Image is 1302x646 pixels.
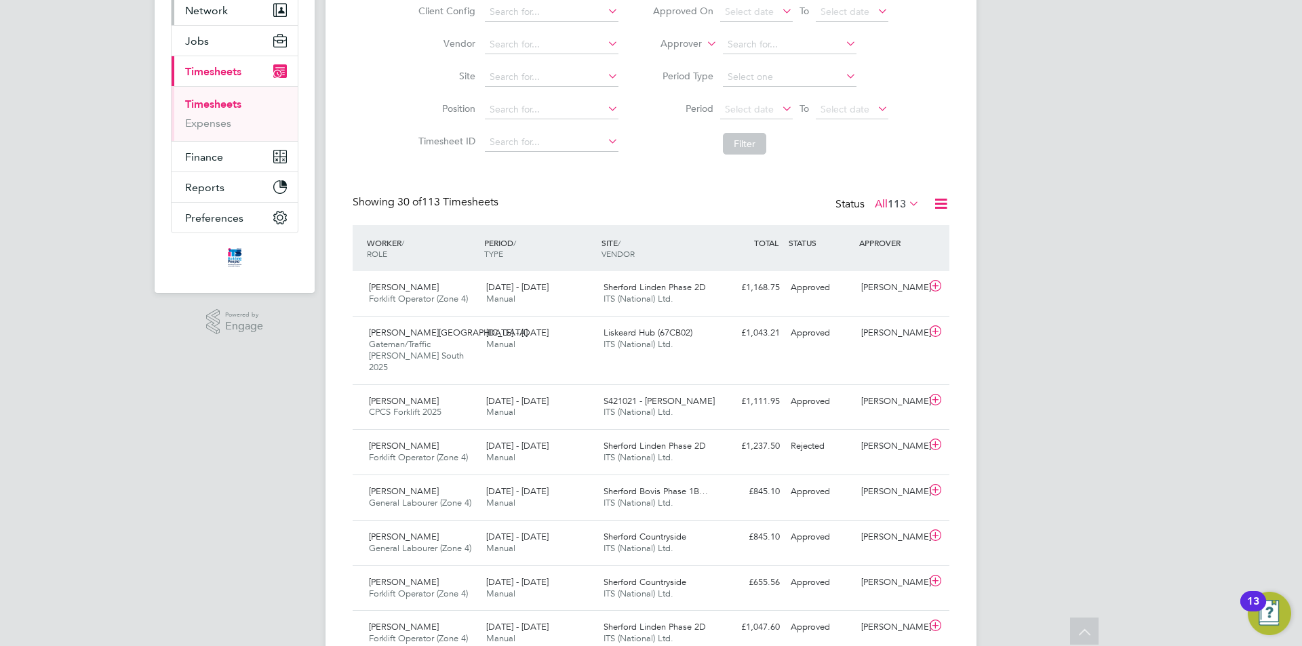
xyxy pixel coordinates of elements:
[486,338,515,350] span: Manual
[604,485,708,497] span: Sherford Bovis Phase 1B…
[856,571,926,594] div: [PERSON_NAME]
[604,293,673,304] span: ITS (National) Ltd.
[652,102,713,115] label: Period
[604,588,673,599] span: ITS (National) Ltd.
[604,621,706,632] span: Sherford Linden Phase 2D
[172,26,298,56] button: Jobs
[875,197,920,211] label: All
[486,542,515,554] span: Manual
[725,5,774,18] span: Select date
[725,103,774,115] span: Select date
[601,248,635,259] span: VENDOR
[486,451,515,463] span: Manual
[185,98,241,110] a: Timesheets
[369,485,439,497] span: [PERSON_NAME]
[715,322,785,344] div: £1,043.21
[486,485,549,497] span: [DATE] - [DATE]
[369,451,468,463] span: Forklift Operator (Zone 4)
[369,327,528,338] span: [PERSON_NAME][GEOGRAPHIC_DATA]
[485,133,618,152] input: Search for...
[206,309,264,335] a: Powered byEngage
[785,571,856,594] div: Approved
[225,309,263,321] span: Powered by
[618,237,620,248] span: /
[513,237,516,248] span: /
[353,195,501,209] div: Showing
[185,211,243,224] span: Preferences
[1248,592,1291,635] button: Open Resource Center, 13 new notifications
[486,440,549,451] span: [DATE] - [DATE]
[369,395,439,407] span: [PERSON_NAME]
[369,632,468,644] span: Forklift Operator (Zone 4)
[785,526,856,548] div: Approved
[401,237,404,248] span: /
[795,2,813,20] span: To
[604,542,673,554] span: ITS (National) Ltd.
[795,100,813,117] span: To
[486,621,549,632] span: [DATE] - [DATE]
[835,195,922,214] div: Status
[856,277,926,299] div: [PERSON_NAME]
[856,230,926,255] div: APPROVER
[369,338,464,373] span: Gateman/Traffic [PERSON_NAME] South 2025
[485,3,618,22] input: Search for...
[715,571,785,594] div: £655.56
[1247,601,1259,619] div: 13
[414,70,475,82] label: Site
[369,440,439,451] span: [PERSON_NAME]
[225,321,263,332] span: Engage
[486,497,515,508] span: Manual
[604,395,715,407] span: S421021 - [PERSON_NAME]
[856,616,926,639] div: [PERSON_NAME]
[185,35,209,47] span: Jobs
[486,327,549,338] span: [DATE] - [DATE]
[171,247,298,268] a: Go to home page
[484,248,503,259] span: TYPE
[715,616,785,639] div: £1,047.60
[486,395,549,407] span: [DATE] - [DATE]
[369,293,468,304] span: Forklift Operator (Zone 4)
[856,481,926,503] div: [PERSON_NAME]
[485,68,618,87] input: Search for...
[172,56,298,86] button: Timesheets
[641,37,702,51] label: Approver
[367,248,387,259] span: ROLE
[481,230,598,266] div: PERIOD
[486,576,549,588] span: [DATE] - [DATE]
[856,390,926,413] div: [PERSON_NAME]
[723,68,856,87] input: Select one
[414,37,475,49] label: Vendor
[486,632,515,644] span: Manual
[604,281,706,293] span: Sherford Linden Phase 2D
[604,451,673,463] span: ITS (National) Ltd.
[172,203,298,233] button: Preferences
[856,322,926,344] div: [PERSON_NAME]
[785,435,856,458] div: Rejected
[604,632,673,644] span: ITS (National) Ltd.
[785,616,856,639] div: Approved
[486,281,549,293] span: [DATE] - [DATE]
[785,481,856,503] div: Approved
[369,576,439,588] span: [PERSON_NAME]
[723,133,766,155] button: Filter
[604,338,673,350] span: ITS (National) Ltd.
[225,247,244,268] img: itsconstruction-logo-retina.png
[185,181,224,194] span: Reports
[486,406,515,418] span: Manual
[888,197,906,211] span: 113
[715,481,785,503] div: £845.10
[397,195,498,209] span: 113 Timesheets
[821,5,869,18] span: Select date
[369,406,441,418] span: CPCS Forklift 2025
[172,172,298,202] button: Reports
[856,526,926,548] div: [PERSON_NAME]
[185,4,228,17] span: Network
[604,531,686,542] span: Sherford Countryside
[604,440,706,451] span: Sherford Linden Phase 2D
[486,588,515,599] span: Manual
[785,390,856,413] div: Approved
[414,135,475,147] label: Timesheet ID
[754,237,778,248] span: TOTAL
[715,390,785,413] div: £1,111.95
[715,277,785,299] div: £1,168.75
